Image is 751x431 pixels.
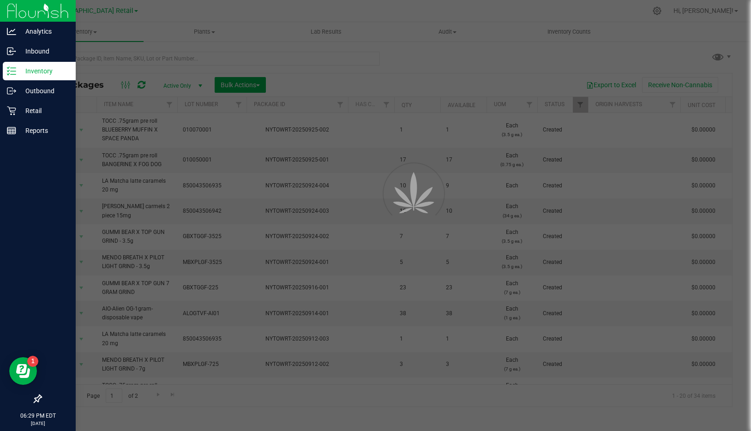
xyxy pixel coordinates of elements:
[16,66,72,77] p: Inventory
[4,412,72,420] p: 06:29 PM EDT
[7,27,16,36] inline-svg: Analytics
[16,125,72,136] p: Reports
[16,26,72,37] p: Analytics
[7,106,16,115] inline-svg: Retail
[7,47,16,56] inline-svg: Inbound
[7,86,16,96] inline-svg: Outbound
[9,357,37,385] iframe: Resource center
[16,85,72,96] p: Outbound
[4,420,72,427] p: [DATE]
[7,126,16,135] inline-svg: Reports
[7,66,16,76] inline-svg: Inventory
[16,46,72,57] p: Inbound
[16,105,72,116] p: Retail
[27,356,38,367] iframe: Resource center unread badge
